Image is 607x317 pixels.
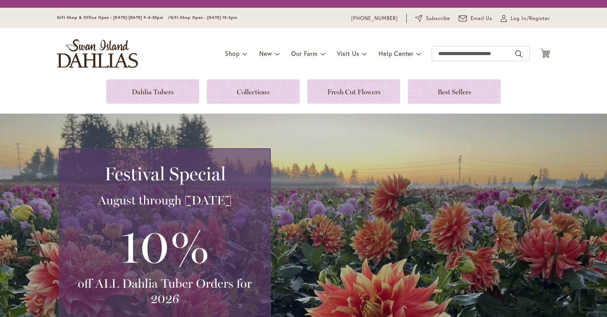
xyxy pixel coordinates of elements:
[291,49,317,57] span: Our Farm
[69,163,261,184] h2: Festival Special
[379,49,414,57] span: Help Center
[511,15,550,22] span: Log In/Register
[57,15,170,20] span: Gift Shop & Office Open - [DATE]-[DATE] 9-4:30pm /
[170,15,237,20] span: Gift Shop Open - [DATE] 10-3pm
[471,15,493,22] span: Email Us
[69,216,261,276] h3: 10%
[459,15,493,22] a: Email Us
[426,15,450,22] span: Subscribe
[57,39,138,68] a: store logo
[225,49,240,57] span: Shop
[515,48,522,60] button: Search
[69,276,261,307] h3: off ALL Dahlia Tuber Orders for 2026
[69,193,261,208] h3: August through [DATE]
[415,15,450,22] a: Subscribe
[259,49,272,57] span: New
[351,15,398,22] a: [PHONE_NUMBER]
[501,15,550,22] a: Log In/Register
[337,49,359,57] span: Visit Us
